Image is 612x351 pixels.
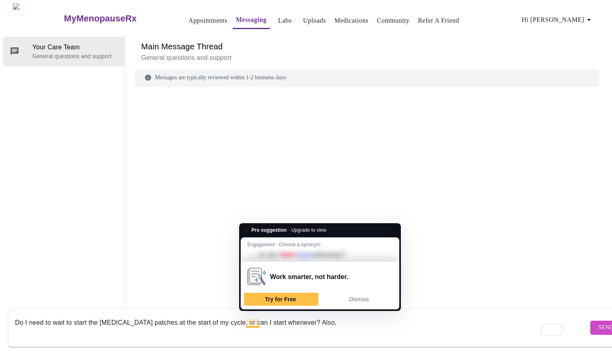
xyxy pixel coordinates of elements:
[377,15,410,26] a: Community
[415,13,462,29] button: Refer a Friend
[63,4,169,33] a: MyMenopauseRx
[185,13,231,29] button: Appointments
[188,15,227,26] a: Appointments
[303,15,326,26] a: Uploads
[418,15,459,26] a: Refer a Friend
[331,13,372,29] button: Medications
[233,12,270,29] button: Messaging
[141,40,593,53] h6: Main Message Thread
[519,12,597,28] button: Hi [PERSON_NAME]
[522,14,594,25] span: Hi [PERSON_NAME]
[3,37,125,66] div: Your Care TeamGeneral questions and support
[300,13,329,29] button: Uploads
[335,15,368,26] a: Medications
[236,14,267,25] a: Messaging
[13,3,63,34] img: MyMenopauseRx Logo
[272,13,298,29] button: Labs
[135,69,599,87] div: Messages are typically reviewed within 1-2 business days
[32,42,118,52] span: Your Care Team
[141,53,593,63] p: General questions and support
[278,15,292,26] a: Labs
[15,315,588,340] textarea: To enrich screen reader interactions, please activate Accessibility in Grammarly extension settings
[32,52,118,60] p: General questions and support
[374,13,413,29] button: Community
[64,13,137,24] h3: MyMenopauseRx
